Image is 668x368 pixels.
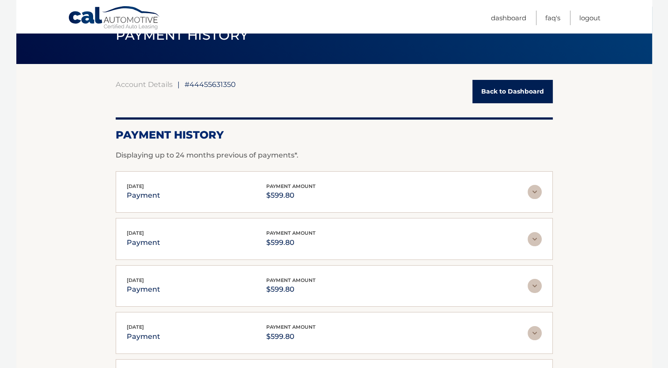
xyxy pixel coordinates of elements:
[116,80,173,89] a: Account Details
[127,230,144,236] span: [DATE]
[528,185,542,199] img: accordion-rest.svg
[116,150,553,161] p: Displaying up to 24 months previous of payments*.
[127,277,144,283] span: [DATE]
[266,324,316,330] span: payment amount
[266,237,316,249] p: $599.80
[127,189,160,202] p: payment
[266,277,316,283] span: payment amount
[127,237,160,249] p: payment
[177,80,180,89] span: |
[491,11,526,25] a: Dashboard
[266,330,316,343] p: $599.80
[127,183,144,189] span: [DATE]
[68,6,161,31] a: Cal Automotive
[116,128,553,142] h2: Payment History
[266,283,316,296] p: $599.80
[127,283,160,296] p: payment
[185,80,236,89] span: #44455631350
[472,80,553,103] a: Back to Dashboard
[116,27,249,43] span: PAYMENT HISTORY
[266,230,316,236] span: payment amount
[579,11,600,25] a: Logout
[127,324,144,330] span: [DATE]
[545,11,560,25] a: FAQ's
[528,279,542,293] img: accordion-rest.svg
[266,183,316,189] span: payment amount
[528,326,542,340] img: accordion-rest.svg
[127,330,160,343] p: payment
[266,189,316,202] p: $599.80
[528,232,542,246] img: accordion-rest.svg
